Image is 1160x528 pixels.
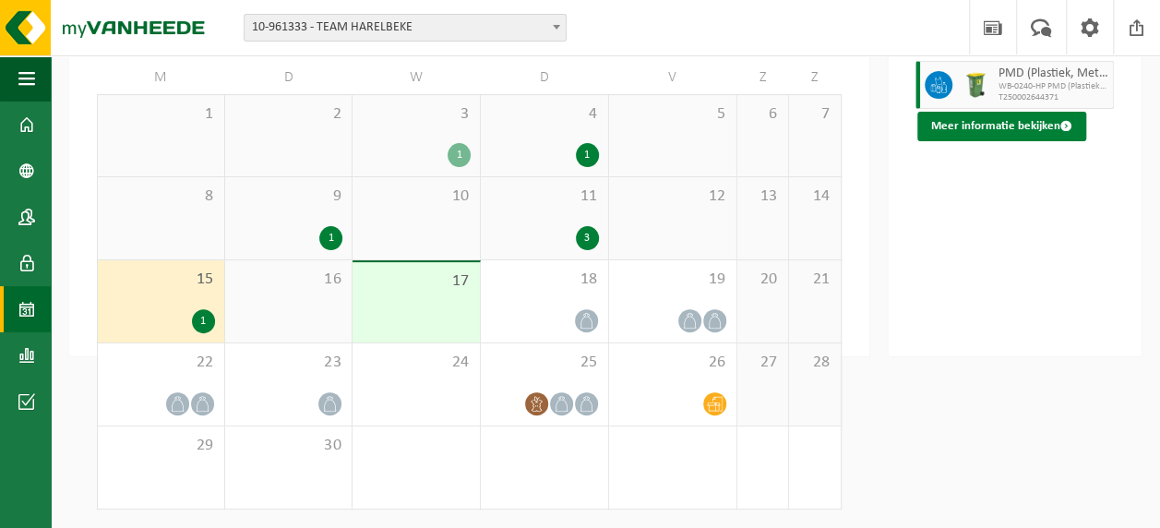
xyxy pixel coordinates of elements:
div: 1 [319,226,342,250]
td: W [353,61,481,94]
img: WB-0240-HPE-GN-50 [962,71,989,99]
span: 3 [362,104,471,125]
div: 1 [192,309,215,333]
span: WB-0240-HP PMD (Plastiek, Metaal, Drankkartons) (bedrijven) [999,81,1109,92]
span: 10 [362,186,471,207]
span: 6 [747,104,779,125]
span: 7 [798,104,831,125]
span: 23 [234,353,343,373]
td: D [225,61,353,94]
span: 2 [234,104,343,125]
span: 10-961333 - TEAM HARELBEKE [244,14,567,42]
span: 21 [798,270,831,290]
td: Z [737,61,789,94]
span: 15 [107,270,215,290]
div: 1 [448,143,471,167]
div: 3 [576,226,599,250]
button: Meer informatie bekijken [917,112,1086,141]
td: M [97,61,225,94]
span: 5 [618,104,727,125]
span: 25 [490,353,599,373]
span: 10-961333 - TEAM HARELBEKE [245,15,566,41]
span: PMD (Plastiek, Metaal, Drankkartons) (bedrijven) [999,66,1109,81]
span: 19 [618,270,727,290]
span: 30 [234,436,343,456]
span: 1 [107,104,215,125]
span: 18 [490,270,599,290]
td: D [481,61,609,94]
span: 16 [234,270,343,290]
span: 13 [747,186,779,207]
span: 9 [234,186,343,207]
span: 22 [107,353,215,373]
span: 28 [798,353,831,373]
span: 12 [618,186,727,207]
span: 27 [747,353,779,373]
span: 4 [490,104,599,125]
span: 26 [618,353,727,373]
td: Z [789,61,842,94]
span: 29 [107,436,215,456]
span: 8 [107,186,215,207]
span: 20 [747,270,779,290]
td: V [609,61,737,94]
span: T250002644371 [999,92,1109,103]
span: 11 [490,186,599,207]
span: 17 [362,271,471,292]
span: 14 [798,186,831,207]
span: 24 [362,353,471,373]
div: 1 [576,143,599,167]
